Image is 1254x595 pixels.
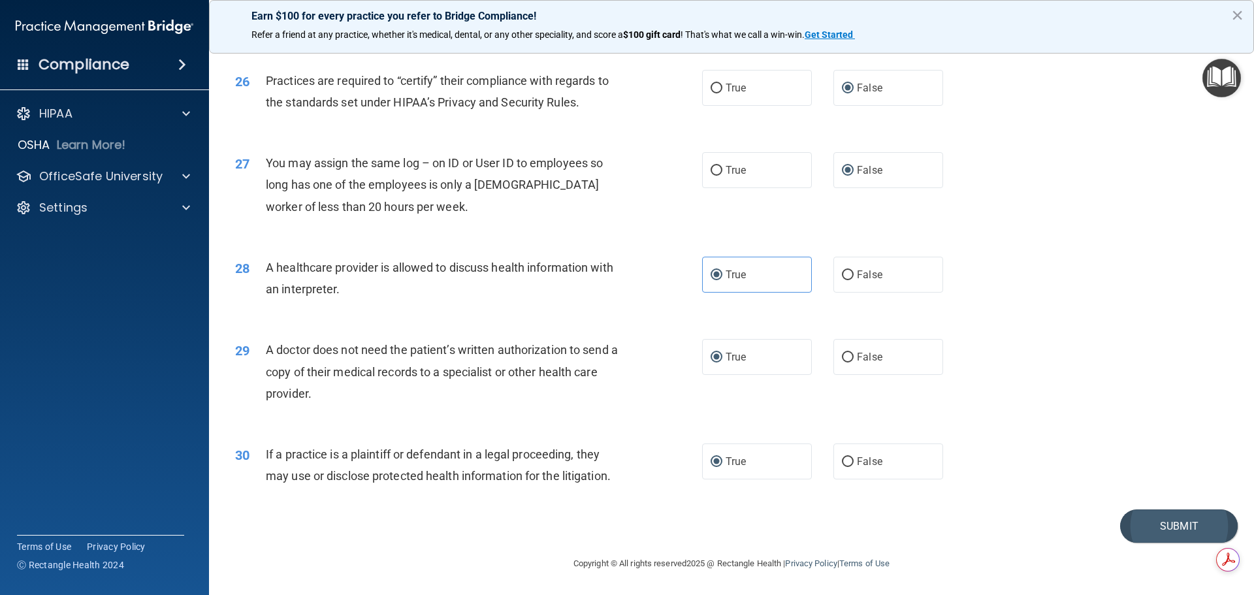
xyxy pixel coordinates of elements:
h4: Compliance [39,56,129,74]
input: True [711,457,722,467]
span: False [857,164,882,176]
input: True [711,353,722,362]
span: False [857,82,882,94]
span: Refer a friend at any practice, whether it's medical, dental, or any other speciality, and score a [251,29,623,40]
span: True [726,351,746,363]
span: You may assign the same log – on ID or User ID to employees so long has one of the employees is o... [266,156,603,213]
strong: Get Started [805,29,853,40]
a: Terms of Use [839,558,890,568]
span: 28 [235,261,249,276]
button: Open Resource Center [1202,59,1241,97]
input: False [842,457,854,467]
span: 27 [235,156,249,172]
input: True [711,166,722,176]
span: False [857,268,882,281]
input: True [711,84,722,93]
span: True [726,164,746,176]
p: Learn More! [57,137,126,153]
span: False [857,455,882,468]
span: Ⓒ Rectangle Health 2024 [17,558,124,571]
span: False [857,351,882,363]
input: False [842,84,854,93]
a: Settings [16,200,190,216]
p: HIPAA [39,106,72,121]
a: HIPAA [16,106,190,121]
span: Practices are required to “certify” their compliance with regards to the standards set under HIPA... [266,74,609,109]
img: PMB logo [16,14,193,40]
span: If a practice is a plaintiff or defendant in a legal proceeding, they may use or disclose protect... [266,447,611,483]
span: A healthcare provider is allowed to discuss health information with an interpreter. [266,261,613,296]
input: False [842,353,854,362]
input: True [711,270,722,280]
span: 29 [235,343,249,359]
button: Submit [1120,509,1238,543]
input: False [842,166,854,176]
span: 26 [235,74,249,89]
strong: $100 gift card [623,29,681,40]
span: ! That's what we call a win-win. [681,29,805,40]
span: True [726,455,746,468]
a: Privacy Policy [87,540,146,553]
input: False [842,270,854,280]
span: True [726,82,746,94]
p: Earn $100 for every practice you refer to Bridge Compliance! [251,10,1212,22]
button: Close [1231,5,1244,25]
a: Privacy Policy [785,558,837,568]
div: Copyright © All rights reserved 2025 @ Rectangle Health | | [493,543,970,585]
p: OSHA [18,137,50,153]
a: OfficeSafe University [16,169,190,184]
span: A doctor does not need the patient’s written authorization to send a copy of their medical record... [266,343,618,400]
a: Get Started [805,29,855,40]
span: True [726,268,746,281]
a: Terms of Use [17,540,71,553]
p: Settings [39,200,88,216]
span: 30 [235,447,249,463]
p: OfficeSafe University [39,169,163,184]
